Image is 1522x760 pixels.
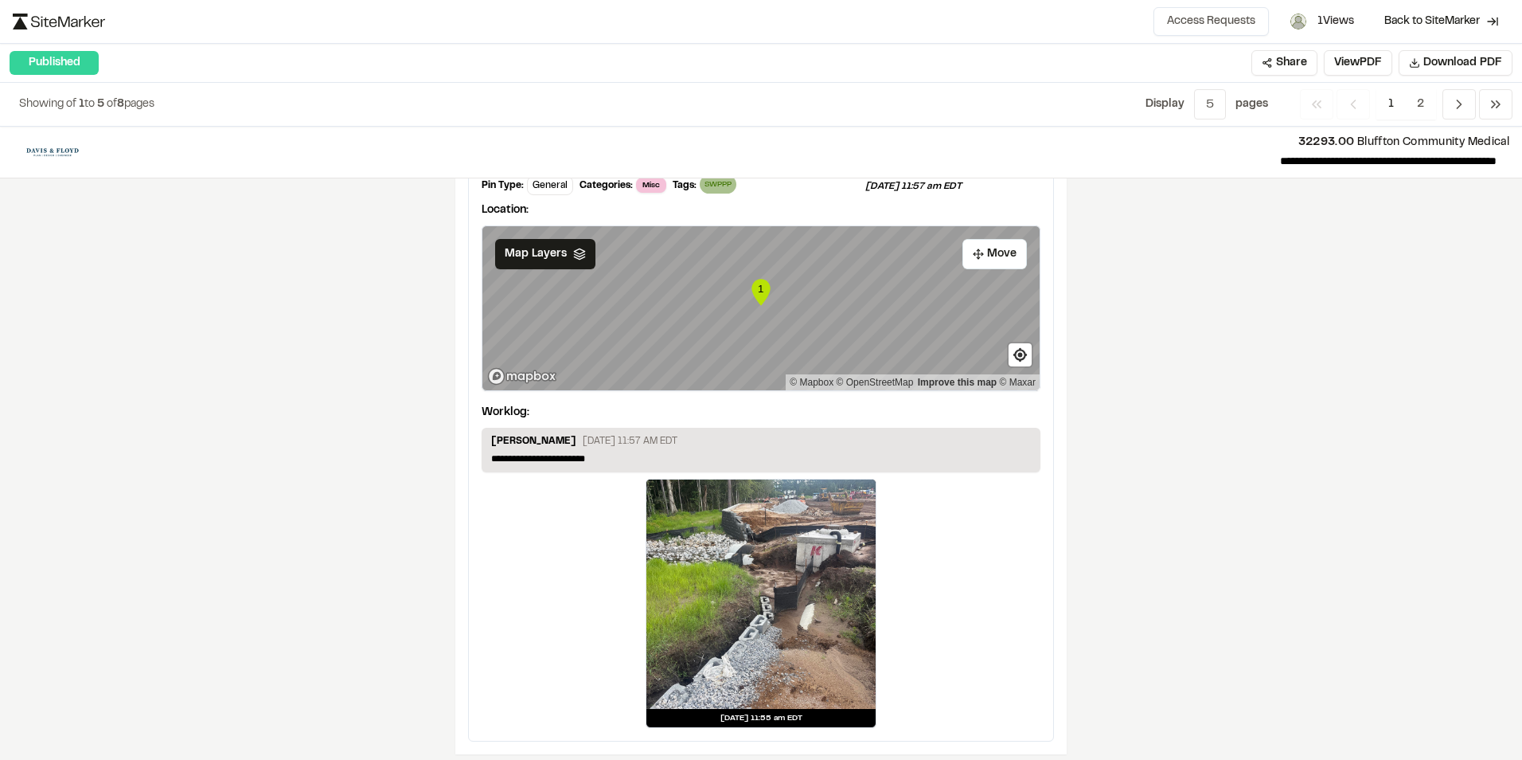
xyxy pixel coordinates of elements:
[19,100,79,109] span: Showing of
[790,377,833,388] a: Mapbox
[19,96,154,113] p: to of pages
[837,377,914,388] a: OpenStreetMap
[865,179,1040,194] p: [DATE] 11:57 am EDT
[1376,89,1406,119] span: 1
[482,178,524,193] div: Pin Type:
[491,434,576,452] p: [PERSON_NAME]
[10,51,99,75] div: Published
[482,202,1040,219] p: Location:
[1317,13,1354,30] span: 1 Views
[1298,138,1355,147] span: 32293.00
[580,178,633,193] div: Categories:
[1275,7,1368,36] button: Lance Stroble1Views
[1145,96,1184,113] p: Display
[918,377,997,388] a: Map feedback
[505,245,567,263] span: Map Layers
[13,14,105,29] img: logo-black-rebrand.svg
[1235,96,1268,113] p: page s
[962,239,1027,269] button: Move
[758,283,763,295] text: 1
[1374,6,1509,37] a: Back to SiteMarker
[636,178,666,193] span: Misc
[1009,343,1032,366] button: Find my location
[105,134,1509,151] p: Bluffton Community Medical
[97,100,104,109] span: 5
[1399,50,1512,76] button: Download PDF
[1251,50,1317,76] button: Share
[646,479,876,728] a: [DATE] 11:55 am EDT
[1300,89,1512,119] nav: Navigation
[527,176,573,195] div: General
[1324,50,1392,76] button: ViewPDF
[673,178,697,193] div: Tags:
[1194,89,1226,119] button: 5
[1153,7,1269,36] button: Access Requests
[1384,14,1480,29] span: Back to SiteMarker
[482,226,1040,390] canvas: Map
[700,175,736,194] div: SWPPP
[117,100,124,109] span: 8
[583,434,677,449] p: [DATE] 11:57 AM EDT
[13,139,92,165] img: file
[749,276,773,308] div: Map marker
[1290,14,1306,29] img: Lance Stroble
[999,377,1036,388] a: Maxar
[487,367,557,386] a: Mapbox logo
[79,100,84,109] span: 1
[1423,54,1502,72] span: Download PDF
[482,404,529,421] p: Worklog:
[646,709,876,727] div: [DATE] 11:55 am EDT
[1405,89,1436,119] span: 2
